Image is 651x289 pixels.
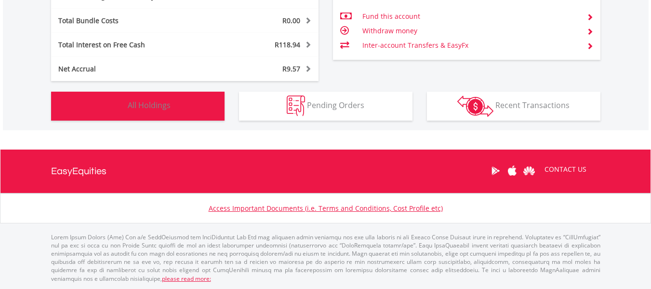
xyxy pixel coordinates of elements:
[239,92,412,121] button: Pending Orders
[51,150,106,193] a: EasyEquities
[162,275,211,283] a: please read more:
[521,156,538,186] a: Huawei
[362,24,579,38] td: Withdraw money
[504,156,521,186] a: Apple
[51,92,225,121] button: All Holdings
[362,38,579,53] td: Inter-account Transfers & EasyFx
[51,40,207,50] div: Total Interest on Free Cash
[51,16,207,26] div: Total Bundle Costs
[275,40,300,49] span: R118.94
[51,233,600,283] p: Lorem Ipsum Dolors (Ame) Con a/e SeddOeiusmod tem InciDiduntut Lab Etd mag aliquaen admin veniamq...
[307,100,364,110] span: Pending Orders
[128,100,171,110] span: All Holdings
[209,204,443,213] a: Access Important Documents (i.e. Terms and Conditions, Cost Profile etc)
[51,64,207,74] div: Net Accrual
[538,156,593,183] a: CONTACT US
[282,16,300,25] span: R0.00
[282,64,300,73] span: R9.57
[362,9,579,24] td: Fund this account
[495,100,570,110] span: Recent Transactions
[427,92,600,121] button: Recent Transactions
[105,96,126,116] img: holdings-wht.png
[287,96,305,116] img: pending_instructions-wht.png
[457,96,493,117] img: transactions-zar-wht.png
[487,156,504,186] a: Google Play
